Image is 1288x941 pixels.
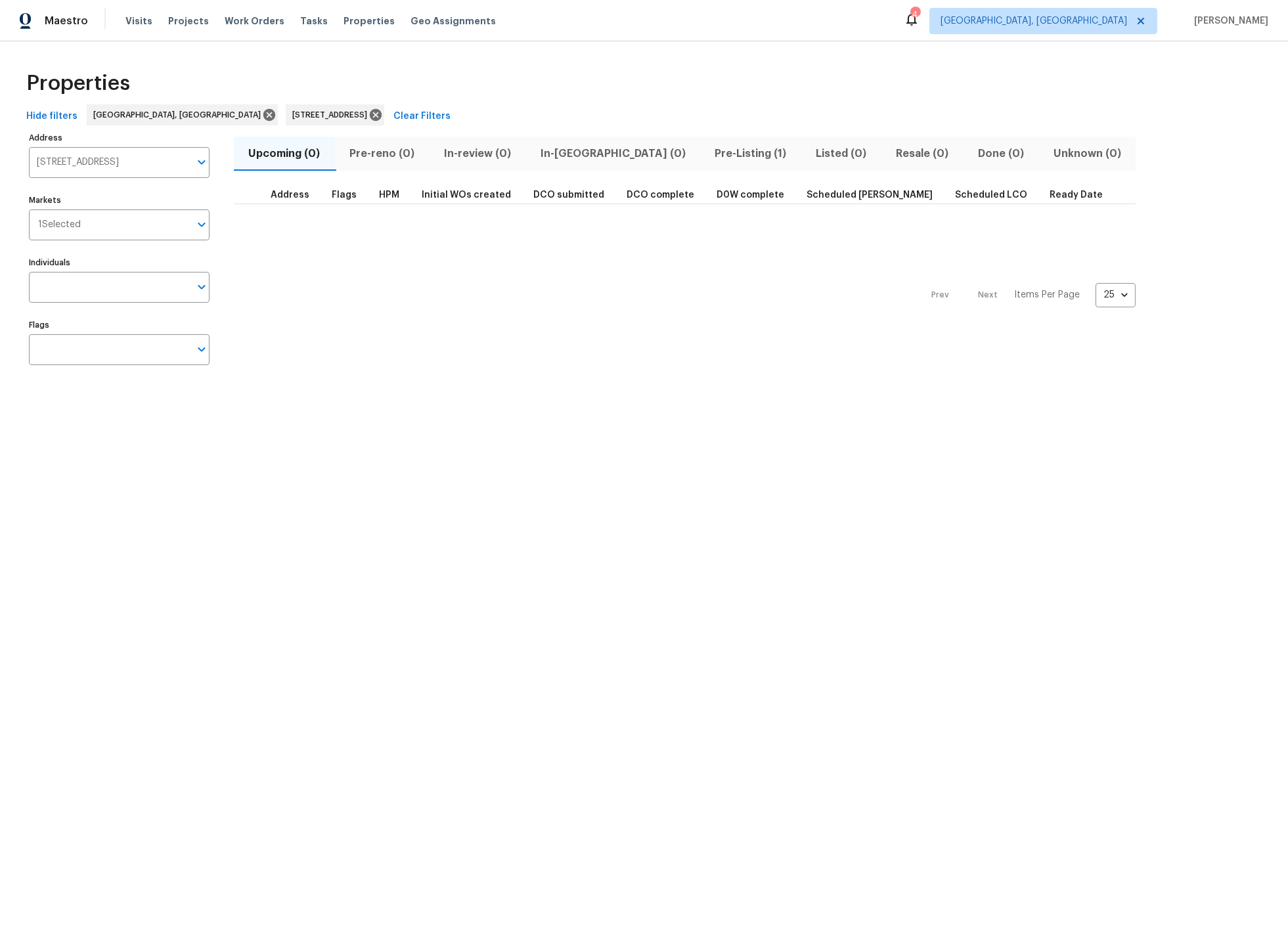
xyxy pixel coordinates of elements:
[26,108,78,125] span: Hide filters
[21,104,83,129] button: Hide filters
[1050,190,1103,200] span: Ready Date
[38,219,81,230] span: 1 Selected
[889,144,956,163] span: Resale (0)
[807,190,933,200] span: Scheduled [PERSON_NAME]
[941,14,1127,28] span: [GEOGRAPHIC_DATA], [GEOGRAPHIC_DATA]
[388,104,456,129] button: Clear Filters
[192,278,211,296] button: Open
[286,104,384,125] div: [STREET_ADDRESS]
[533,190,604,200] span: DCO submitted
[809,144,874,163] span: Listed (0)
[393,108,451,125] span: Clear Filters
[192,153,211,171] button: Open
[26,77,130,90] span: Properties
[45,14,88,28] span: Maestro
[271,190,309,200] span: Address
[437,144,518,163] span: In-review (0)
[332,190,357,200] span: Flags
[422,190,511,200] span: Initial WOs created
[168,14,209,28] span: Projects
[1096,278,1136,312] div: 25
[192,340,211,359] button: Open
[411,14,496,28] span: Geo Assignments
[292,108,372,121] span: [STREET_ADDRESS]
[910,8,920,21] div: 4
[708,144,793,163] span: Pre-Listing (1)
[225,14,284,28] span: Work Orders
[242,144,327,163] span: Upcoming (0)
[971,144,1031,163] span: Done (0)
[627,190,694,200] span: DCO complete
[87,104,278,125] div: [GEOGRAPHIC_DATA], [GEOGRAPHIC_DATA]
[717,190,784,200] span: D0W complete
[1046,144,1128,163] span: Unknown (0)
[300,16,328,26] span: Tasks
[955,190,1027,200] span: Scheduled LCO
[29,259,210,267] label: Individuals
[29,321,210,329] label: Flags
[1014,288,1080,301] p: Items Per Page
[379,190,399,200] span: HPM
[1189,14,1268,28] span: [PERSON_NAME]
[29,196,210,204] label: Markets
[125,14,152,28] span: Visits
[920,212,1136,378] nav: Pagination Navigation
[343,144,422,163] span: Pre-reno (0)
[29,134,210,142] label: Address
[533,144,692,163] span: In-[GEOGRAPHIC_DATA] (0)
[93,108,266,121] span: [GEOGRAPHIC_DATA], [GEOGRAPHIC_DATA]
[344,14,395,28] span: Properties
[192,215,211,234] button: Open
